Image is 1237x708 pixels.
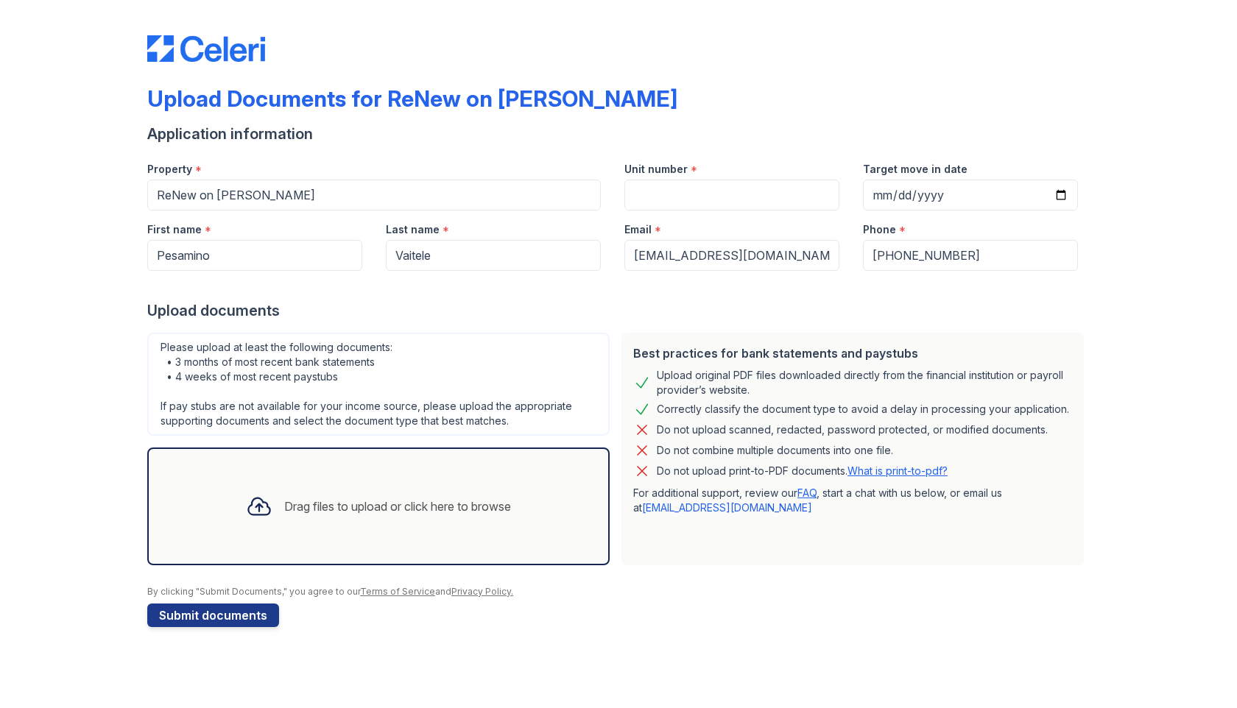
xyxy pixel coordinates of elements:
div: Upload Documents for ReNew on [PERSON_NAME] [147,85,677,112]
label: Property [147,162,192,177]
label: Unit number [624,162,688,177]
a: Terms of Service [360,586,435,597]
div: Do not combine multiple documents into one file. [657,442,893,459]
div: Correctly classify the document type to avoid a delay in processing your application. [657,400,1069,418]
div: Do not upload scanned, redacted, password protected, or modified documents. [657,421,1048,439]
label: Last name [386,222,440,237]
label: Phone [863,222,896,237]
label: First name [147,222,202,237]
div: Drag files to upload or click here to browse [284,498,511,515]
a: What is print-to-pdf? [847,464,948,477]
a: FAQ [797,486,817,499]
div: Application information [147,124,1090,144]
label: Target move in date [863,162,968,177]
a: [EMAIL_ADDRESS][DOMAIN_NAME] [642,501,812,514]
p: Do not upload print-to-PDF documents. [657,464,948,478]
div: Upload documents [147,300,1090,321]
button: Submit documents [147,603,279,627]
div: By clicking "Submit Documents," you agree to our and [147,586,1090,598]
div: Best practices for bank statements and paystubs [633,344,1072,362]
img: CE_Logo_Blue-a8612792a0a2168367f1c8372b55b34899dd931a85d93a1a3d3e32e68fde9ad4.png [147,35,265,62]
p: For additional support, review our , start a chat with us below, or email us at [633,486,1072,515]
label: Email [624,222,652,237]
div: Upload original PDF files downloaded directly from the financial institution or payroll provider’... [657,368,1072,397]
div: Please upload at least the following documents: • 3 months of most recent bank statements • 4 wee... [147,333,610,436]
a: Privacy Policy. [451,586,513,597]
